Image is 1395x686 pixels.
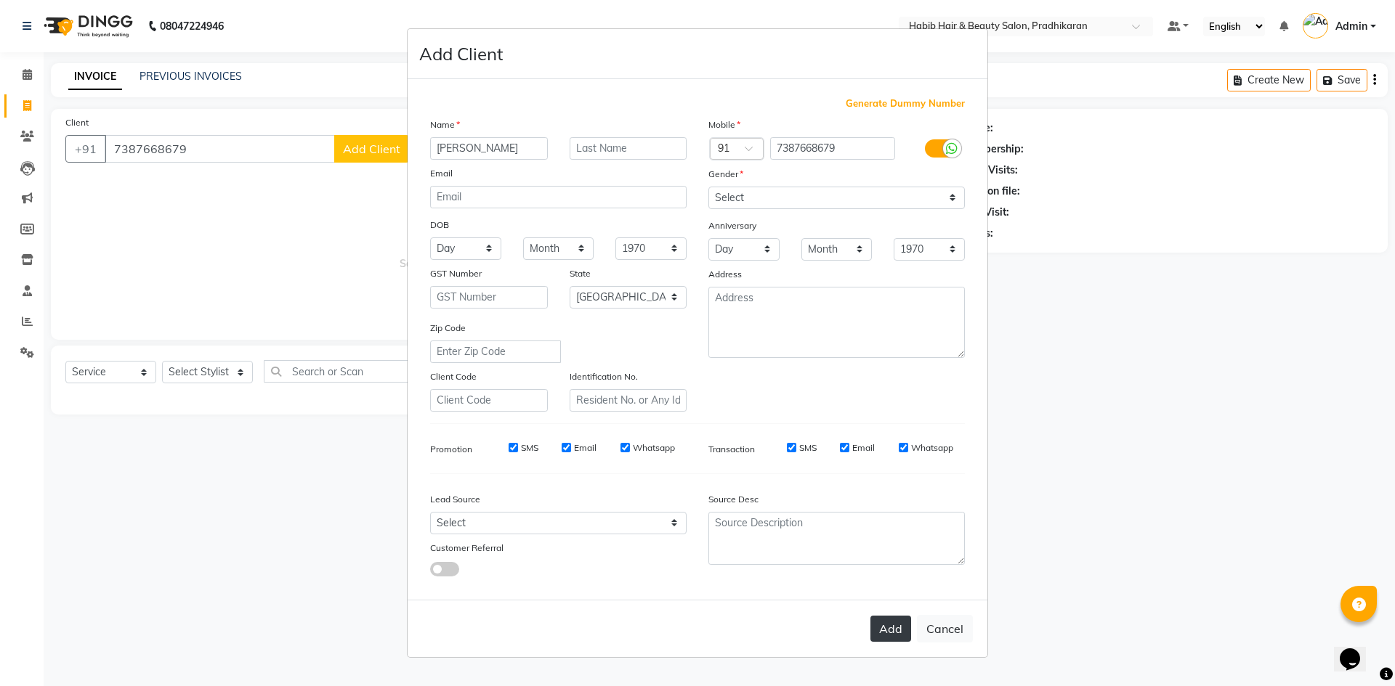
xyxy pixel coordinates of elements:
label: Mobile [708,118,740,131]
input: Mobile [770,137,896,160]
label: Identification No. [570,370,638,383]
label: DOB [430,219,449,232]
input: Client Code [430,389,548,412]
label: State [570,267,591,280]
label: Zip Code [430,322,466,335]
label: Customer Referral [430,542,504,555]
label: Transaction [708,443,755,456]
input: GST Number [430,286,548,309]
label: Promotion [430,443,472,456]
label: GST Number [430,267,482,280]
iframe: chat widget [1334,628,1380,671]
button: Cancel [917,615,973,642]
label: Source Desc [708,493,759,506]
input: Email [430,186,687,208]
label: Anniversary [708,219,756,232]
label: Name [430,118,460,131]
label: Client Code [430,370,477,383]
span: Generate Dummy Number [846,97,965,111]
label: Email [574,441,597,454]
input: Enter Zip Code [430,340,561,363]
label: SMS [521,441,538,454]
input: Resident No. or Any Id [570,389,687,412]
button: Add [870,616,911,642]
h4: Add Client [419,41,503,67]
label: SMS [799,441,817,454]
label: Email [852,441,875,454]
label: Email [430,167,453,180]
input: First Name [430,137,548,160]
label: Lead Source [430,493,480,506]
label: Whatsapp [633,441,675,454]
label: Whatsapp [911,441,953,454]
input: Last Name [570,137,687,160]
label: Gender [708,168,743,181]
label: Address [708,268,742,281]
